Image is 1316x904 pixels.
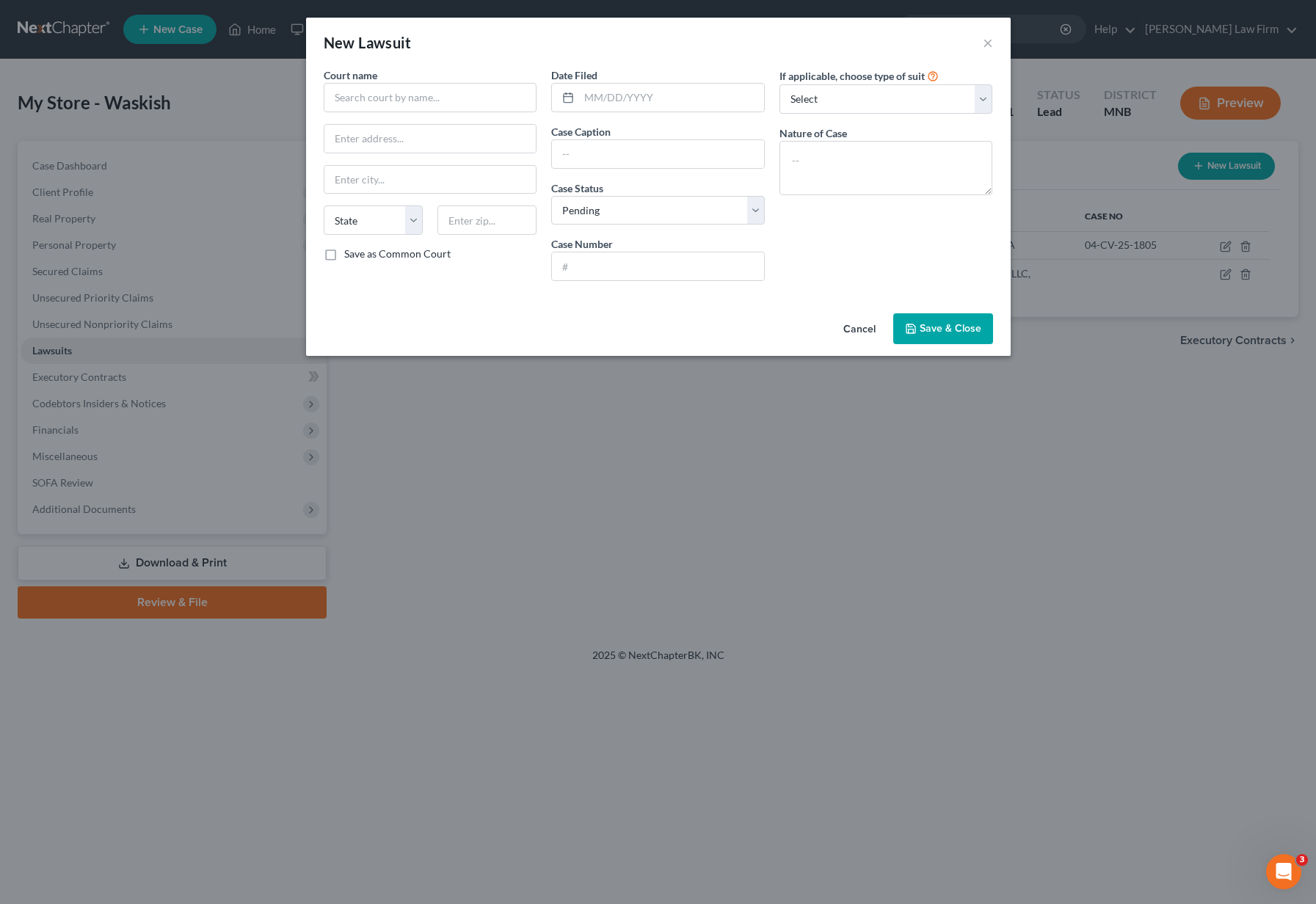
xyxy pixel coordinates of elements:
[920,322,981,335] span: Save & Close
[324,34,355,51] span: New
[551,124,611,139] label: Case Caption
[552,140,764,168] input: --
[1296,854,1308,866] span: 3
[344,247,451,261] label: Save as Common Court
[358,34,411,51] span: Lawsuit
[832,315,887,344] button: Cancel
[324,166,537,194] input: Enter city...
[1266,854,1301,889] iframe: Intercom live chat
[437,205,537,235] input: Enter zip...
[779,125,847,141] label: Nature of Case
[551,68,597,83] label: Date Filed
[579,84,764,112] input: MM/DD/YYYY
[324,125,537,153] input: Enter address...
[779,68,925,84] label: If applicable, choose type of suit
[552,252,764,280] input: #
[324,83,537,112] input: Search court by name...
[324,69,377,81] span: Court name
[551,182,603,194] span: Case Status
[983,34,993,51] button: ×
[551,236,613,252] label: Case Number
[893,313,993,344] button: Save & Close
